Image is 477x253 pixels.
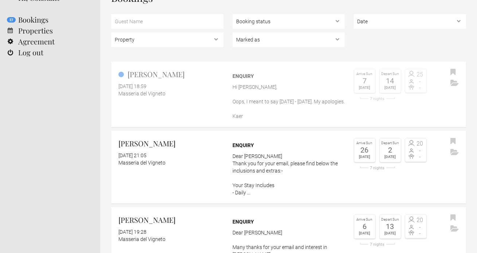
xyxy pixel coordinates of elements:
[356,84,374,91] div: [DATE]
[118,69,223,80] h2: [PERSON_NAME]
[7,17,16,23] flynt-notification-badge: 27
[118,159,223,166] div: Masseria del Vigneto
[449,224,461,234] button: Archive
[416,85,425,91] span: -
[382,146,399,154] div: 2
[449,78,461,89] button: Archive
[356,230,374,237] div: [DATE]
[449,213,458,224] button: Bookmark
[449,136,458,147] button: Bookmark
[449,147,461,158] button: Archive
[416,224,425,230] span: -
[118,153,146,158] flynt-date-display: [DATE] 21:05
[449,67,458,78] button: Bookmark
[416,154,425,160] span: -
[382,230,399,237] div: [DATE]
[356,146,374,154] div: 26
[111,131,466,203] a: [PERSON_NAME] [DATE] 21:05 Masseria del Vigneto Enquiry Dear [PERSON_NAME]Thank you for your emai...
[416,79,425,84] span: -
[416,217,425,223] span: 20
[356,140,374,146] div: Arrive Sun
[118,236,223,243] div: Masseria del Vigneto
[382,223,399,230] div: 13
[416,141,425,147] span: 20
[382,140,399,146] div: Depart Sun
[356,223,374,230] div: 6
[118,138,223,149] h2: [PERSON_NAME]
[416,72,425,78] span: 25
[232,32,345,47] select: , , ,
[232,72,345,80] div: Enquiry
[382,84,399,91] div: [DATE]
[354,14,466,29] select: ,
[111,14,223,29] input: Guest Name
[118,83,146,89] flynt-date-display: [DATE] 18:59
[356,71,374,77] div: Arrive Sun
[232,218,345,225] div: Enquiry
[356,77,374,84] div: 7
[354,97,401,101] div: 7 nights
[232,83,345,120] p: Hi [PERSON_NAME], Oops, I meant to say [DATE] - [DATE]. My apologies. Kaer
[232,153,345,196] p: Dear [PERSON_NAME] Thank you for your email, please find below the inclusions and extras:- Your S...
[232,142,345,149] div: Enquiry
[354,242,401,246] div: 7 nights
[356,154,374,160] div: [DATE]
[118,90,223,97] div: Masseria del Vigneto
[111,32,223,47] select: ,
[416,148,425,154] span: -
[118,214,223,225] h2: [PERSON_NAME]
[382,71,399,77] div: Depart Sun
[382,217,399,223] div: Depart Sun
[354,166,401,170] div: 7 nights
[118,229,146,235] flynt-date-display: [DATE] 19:28
[356,217,374,223] div: Arrive Sun
[111,62,466,127] a: [PERSON_NAME] [DATE] 18:59 Masseria del Vigneto Enquiry Hi [PERSON_NAME], Oops, I meant to say [D...
[416,230,425,236] span: -
[382,154,399,160] div: [DATE]
[382,77,399,84] div: 14
[232,14,345,29] select: , ,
